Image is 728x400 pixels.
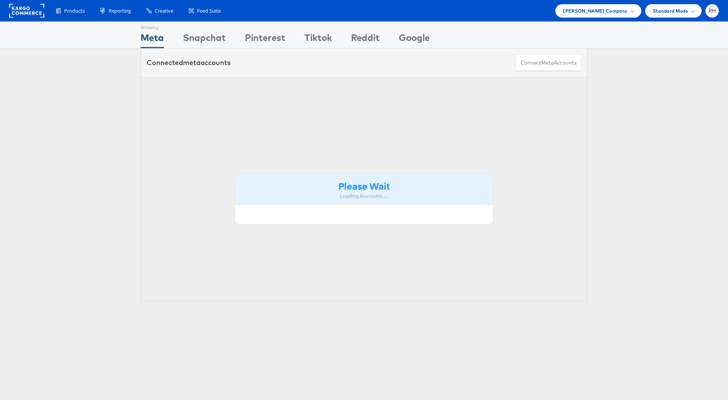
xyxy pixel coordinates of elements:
[653,7,688,15] span: Standard Mode
[141,22,164,31] div: Showing
[183,58,201,67] span: meta
[183,31,226,48] div: Snapchat
[155,7,173,15] span: Creative
[516,54,581,72] button: ConnectmetaAccounts
[541,59,554,67] span: meta
[399,31,430,48] div: Google
[147,58,231,68] div: Connected accounts
[197,7,221,15] span: Feed Suite
[141,31,164,48] div: Meta
[338,179,390,192] strong: Please Wait
[304,31,332,48] div: Tiktok
[64,7,85,15] span: Products
[108,7,131,15] span: Reporting
[245,31,285,48] div: Pinterest
[563,7,628,15] span: [PERSON_NAME] Company
[351,31,380,48] div: Reddit
[709,8,716,13] span: RH
[241,192,487,200] div: Loading Accounts ....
